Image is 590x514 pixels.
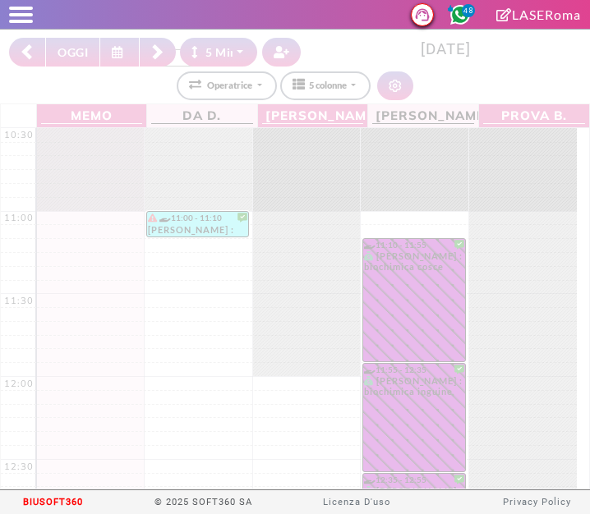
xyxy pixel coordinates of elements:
div: [PERSON_NAME] : foto - controllo *da remoto* tramite foto [148,224,247,236]
span: Memo [41,106,143,124]
div: 11:00 - 11:10 [148,213,247,223]
h3: [DATE] [311,40,581,59]
div: [PERSON_NAME] : biochimica cosce [364,250,463,277]
i: PAGATO [364,251,376,260]
div: 12:00 [1,378,37,389]
span: PROVA B. [483,106,585,124]
div: 11:10 - 11:55 [364,240,463,250]
i: PAGATO [364,486,376,495]
span: Da D. [151,106,253,124]
div: 11:55 - 12:35 [364,365,463,374]
div: 11:00 [1,212,37,223]
button: Crea nuovo contatto rapido [262,38,302,67]
span: [PERSON_NAME] [262,106,364,124]
i: PAGATO [364,376,376,385]
i: Clicca per andare alla pagina di firma [496,8,512,21]
div: 12:30 [1,461,37,472]
a: LASERoma [496,7,581,22]
button: OGGI [45,38,100,67]
div: 12:35 - 12:55 [364,475,463,484]
div: [PERSON_NAME] : biochimica braccia w [364,485,463,512]
div: [PERSON_NAME] : biochimica inguine [364,375,463,402]
div: 5 Minuti [191,44,252,61]
a: Privacy Policy [503,497,571,507]
span: [PERSON_NAME] [372,106,474,124]
i: Il cliente ha degli insoluti [148,213,157,222]
div: 10:30 [1,129,37,140]
span: 48 [462,4,475,17]
div: 11:30 [1,295,37,306]
a: Licenza D'uso [323,497,390,507]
